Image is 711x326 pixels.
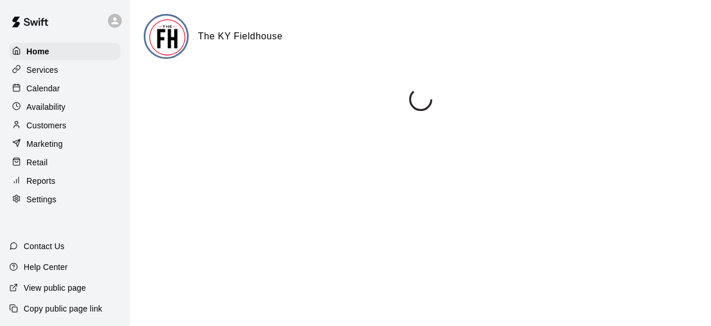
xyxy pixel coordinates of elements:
a: Reports [9,172,121,190]
p: View public page [24,282,86,294]
p: Reports [27,175,55,187]
a: Retail [9,154,121,171]
p: Marketing [27,138,63,150]
p: Contact Us [24,240,65,252]
p: Settings [27,194,57,205]
img: The KY Fieldhouse logo [145,16,189,59]
a: Services [9,61,121,79]
h6: The KY Fieldhouse [198,29,283,44]
p: Help Center [24,261,68,273]
p: Calendar [27,83,60,94]
a: Calendar [9,80,121,97]
p: Availability [27,101,66,113]
p: Copy public page link [24,303,102,314]
p: Home [27,46,50,57]
a: Customers [9,117,121,134]
p: Services [27,64,58,76]
p: Retail [27,157,48,168]
p: Customers [27,120,66,131]
a: Home [9,43,121,60]
a: Marketing [9,135,121,153]
a: Settings [9,191,121,208]
a: Availability [9,98,121,116]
